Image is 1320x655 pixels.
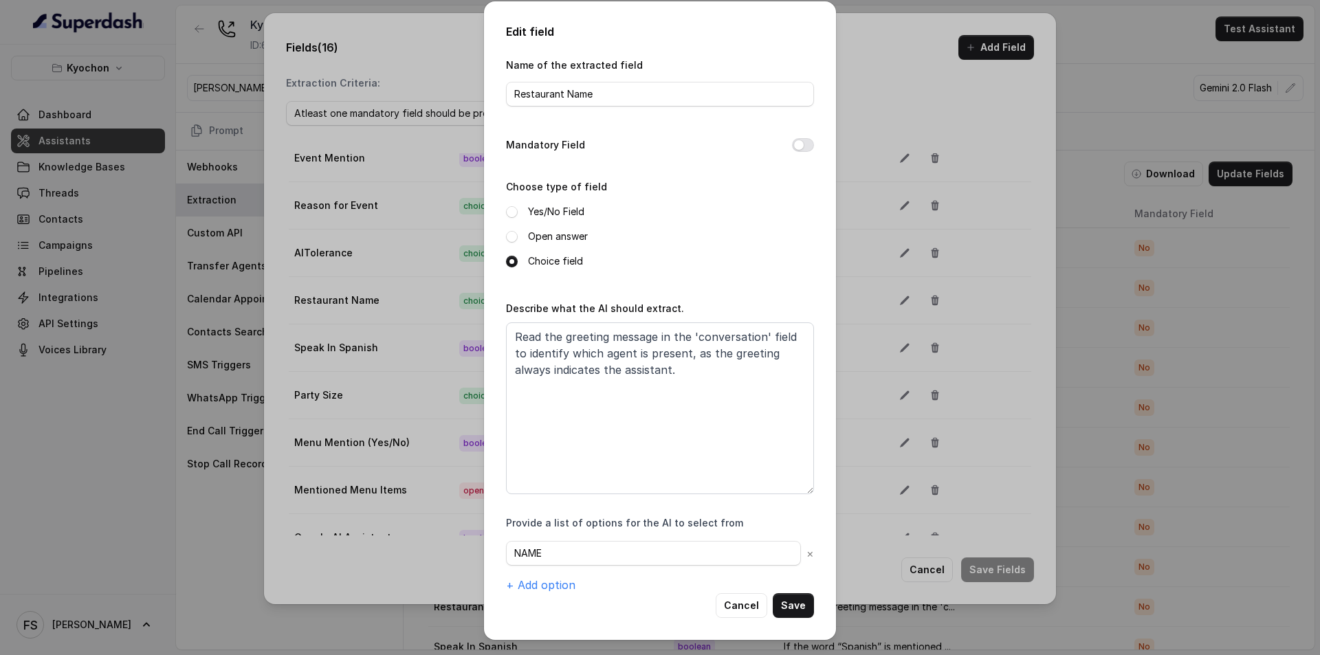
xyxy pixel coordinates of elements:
label: Name of the extracted field [506,59,643,71]
textarea: Read the greeting message in the 'conversation' field to identify which agent is present, as the ... [506,322,814,494]
label: Choice field [528,253,583,269]
button: Save [773,593,814,618]
button: + Add option [506,577,575,593]
button: Cancel [716,593,767,618]
label: Mandatory Field [506,137,585,153]
label: Describe what the AI should extract. [506,302,684,314]
label: Yes/No Field [528,203,584,220]
input: Option 1 [506,541,801,566]
label: Open answer [528,228,588,245]
label: Provide a list of options for the AI to select from [506,516,743,530]
button: × [806,545,814,562]
label: Choose type of field [506,181,607,192]
h2: Edit field [506,23,814,40]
